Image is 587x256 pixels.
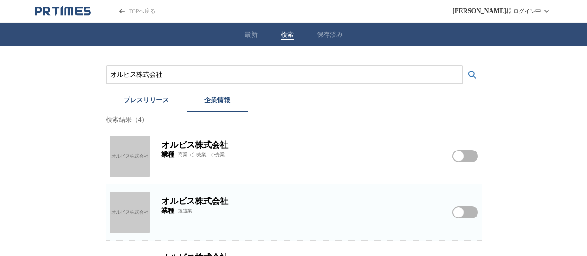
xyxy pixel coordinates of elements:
[106,92,187,112] button: プレスリリース
[105,7,155,15] a: PR TIMESのトップページはこちら
[110,70,458,80] input: プレスリリースおよび企業を検索する
[35,6,91,17] a: PR TIMESのトップページはこちら
[245,31,258,39] button: 最新
[161,139,441,151] h2: オルビス株式会社
[281,31,294,39] button: 検索
[452,7,506,15] span: [PERSON_NAME]
[187,92,248,112] button: 企業情報
[178,151,229,158] span: 商業（卸売業、小売業）
[161,151,174,159] span: 業種
[178,208,192,214] span: 製造業
[110,136,150,177] a: オルビス株式会社
[161,196,441,207] h2: オルビス株式会社
[463,66,482,84] button: 検索する
[106,112,482,128] p: 検索結果（4）
[317,31,343,39] button: 保存済み
[161,207,174,215] span: 業種
[110,192,150,233] a: オルビス株式会社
